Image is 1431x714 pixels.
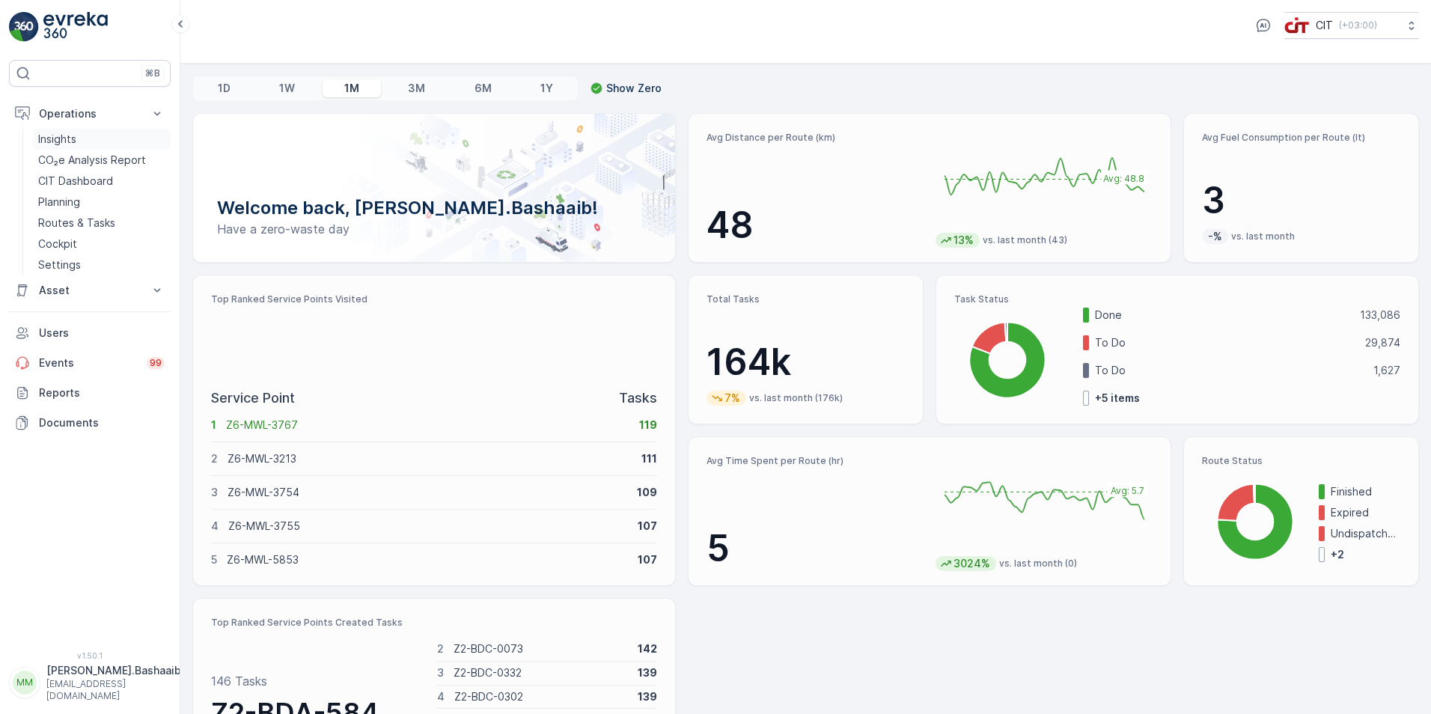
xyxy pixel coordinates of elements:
p: 119 [639,418,657,433]
p: [PERSON_NAME].Bashaaib [46,663,181,678]
p: 6M [475,81,492,96]
p: Finished [1331,484,1400,499]
p: 3024% [952,556,992,571]
p: 2 [437,641,444,656]
p: 107 [638,552,657,567]
button: Operations [9,99,171,129]
p: ( +03:00 ) [1339,19,1377,31]
p: Events [39,356,138,370]
p: To Do [1095,363,1364,378]
span: v 1.50.1 [9,651,171,660]
p: 142 [638,641,657,656]
p: Insights [38,132,76,147]
p: 133,086 [1360,308,1400,323]
a: Reports [9,378,171,408]
p: Undispatched [1331,526,1400,541]
p: 13% [952,233,975,248]
p: Z2-BDC-0302 [454,689,628,704]
p: Avg Distance per Route (km) [707,132,924,144]
p: Settings [38,257,81,272]
img: cit-logo_pOk6rL0.png [1284,17,1310,34]
button: MM[PERSON_NAME].Bashaaib[EMAIL_ADDRESS][DOMAIN_NAME] [9,663,171,702]
p: CIT [1316,18,1333,33]
p: Documents [39,415,165,430]
p: 5 [211,552,217,567]
p: vs. last month (176k) [749,392,843,404]
p: -% [1206,229,1224,244]
p: Planning [38,195,80,210]
p: 111 [641,451,657,466]
p: vs. last month [1231,231,1295,242]
p: Top Ranked Service Points Visited [211,293,657,305]
p: Tasks [619,388,657,409]
p: 29,874 [1365,335,1400,350]
p: + 5 items [1095,391,1140,406]
p: Z6-MWL-3767 [226,418,629,433]
p: 3M [408,81,425,96]
p: 4 [211,519,219,534]
p: 109 [637,485,657,500]
img: logo [9,12,39,42]
a: Events99 [9,348,171,378]
p: Route Status [1202,455,1400,467]
p: Show Zero [606,81,662,96]
p: 2 [211,451,218,466]
p: 1M [344,81,359,96]
button: CIT(+03:00) [1284,12,1419,39]
p: vs. last month (0) [999,558,1077,570]
p: Z2-BDC-0332 [454,665,628,680]
button: Asset [9,275,171,305]
p: 5 [707,526,924,571]
p: Z6-MWL-3213 [228,451,632,466]
p: Cockpit [38,237,77,251]
p: 3 [211,485,218,500]
p: 48 [707,203,924,248]
p: Avg Time Spent per Route (hr) [707,455,924,467]
p: vs. last month (43) [983,234,1067,246]
a: CIT Dashboard [32,171,171,192]
p: 1Y [540,81,553,96]
p: Z6-MWL-5853 [227,552,628,567]
p: [EMAIL_ADDRESS][DOMAIN_NAME] [46,678,181,702]
p: 4 [437,689,445,704]
a: Routes & Tasks [32,213,171,234]
p: Total Tasks [707,293,905,305]
a: Documents [9,408,171,438]
a: Planning [32,192,171,213]
a: Insights [32,129,171,150]
p: Reports [39,385,165,400]
p: 3 [1202,178,1400,223]
p: To Do [1095,335,1355,350]
p: Top Ranked Service Points Created Tasks [211,617,657,629]
p: Users [39,326,165,341]
p: 1,627 [1373,363,1400,378]
p: Z6-MWL-3755 [228,519,628,534]
a: Cockpit [32,234,171,254]
p: 1D [218,81,231,96]
p: CIT Dashboard [38,174,113,189]
p: Have a zero-waste day [217,220,651,238]
p: Z6-MWL-3754 [228,485,627,500]
p: 146 Tasks [211,672,267,690]
a: CO₂e Analysis Report [32,150,171,171]
p: 1W [279,81,295,96]
p: Expired [1331,505,1400,520]
p: 139 [638,689,657,704]
p: Service Point [211,388,295,409]
p: ⌘B [145,67,160,79]
p: Asset [39,283,141,298]
p: Operations [39,106,141,121]
p: Welcome back, [PERSON_NAME].Bashaaib! [217,196,651,220]
p: + 2 [1331,547,1346,562]
p: 164k [707,340,905,385]
p: 99 [150,357,162,369]
p: Z2-BDC-0073 [454,641,628,656]
div: MM [13,671,37,695]
p: 1 [211,418,216,433]
p: Done [1095,308,1350,323]
p: CO₂e Analysis Report [38,153,146,168]
img: logo_light-DOdMpM7g.png [43,12,108,42]
p: Avg Fuel Consumption per Route (lt) [1202,132,1400,144]
p: Routes & Tasks [38,216,115,231]
a: Settings [32,254,171,275]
